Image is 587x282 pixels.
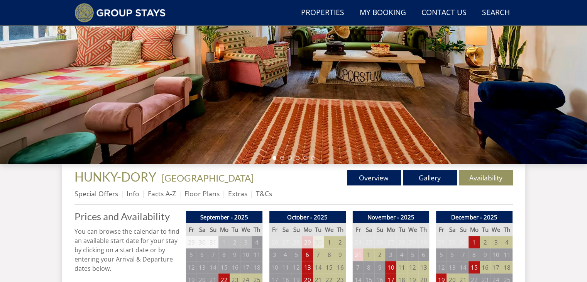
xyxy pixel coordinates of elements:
td: 4 [252,236,262,249]
td: 4 [396,248,407,261]
td: 30 [418,236,429,249]
td: 9 [480,248,491,261]
td: 6 [418,248,429,261]
td: 8 [469,248,479,261]
th: Th [502,223,513,236]
td: 14 [313,261,324,274]
td: 12 [436,261,447,274]
th: Tu [480,223,491,236]
td: 1 [218,236,229,249]
td: 16 [335,261,346,274]
a: Contact Us [418,4,470,22]
td: 14 [208,261,218,274]
th: Mo [218,223,229,236]
td: 29 [186,236,196,249]
td: 27 [385,236,396,249]
th: Su [291,223,302,236]
a: Info [127,189,139,198]
a: Extras [228,189,247,198]
td: 26 [269,236,280,249]
td: 16 [480,261,491,274]
a: Search [479,4,513,22]
td: 4 [502,236,513,249]
td: 3 [269,248,280,261]
th: We [491,223,501,236]
td: 9 [335,248,346,261]
a: Overview [347,170,401,185]
td: 13 [447,261,457,274]
th: Sa [363,223,374,236]
td: 7 [208,248,218,261]
td: 5 [186,248,196,261]
td: 1 [324,236,335,249]
td: 12 [407,261,418,274]
th: December - 2025 [436,211,513,224]
td: 3 [491,236,501,249]
td: 25 [363,236,374,249]
td: 10 [385,261,396,274]
td: 1 [363,248,374,261]
td: 30 [458,236,469,249]
td: 31 [208,236,218,249]
td: 7 [458,248,469,261]
td: 6 [196,248,207,261]
td: 9 [374,261,385,274]
td: 2 [480,236,491,249]
td: 17 [240,261,251,274]
td: 24 [352,236,363,249]
th: We [240,223,251,236]
a: Prices and Availability [74,211,179,222]
td: 15 [218,261,229,274]
th: Tu [396,223,407,236]
a: Gallery [403,170,457,185]
td: 28 [436,236,447,249]
td: 15 [324,261,335,274]
td: 6 [447,248,457,261]
img: Group Stays [74,3,166,22]
a: Properties [298,4,347,22]
th: We [407,223,418,236]
span: HUNKY-DORY [74,169,156,184]
th: We [324,223,335,236]
td: 28 [396,236,407,249]
td: 5 [436,248,447,261]
td: 18 [252,261,262,274]
td: 14 [458,261,469,274]
td: 10 [269,261,280,274]
th: Sa [196,223,207,236]
td: 6 [302,248,313,261]
th: September - 2025 [186,211,262,224]
a: [GEOGRAPHIC_DATA] [162,172,254,183]
td: 27 [280,236,291,249]
th: Mo [385,223,396,236]
span: - [159,172,254,183]
td: 5 [291,248,302,261]
th: Su [374,223,385,236]
th: Mo [302,223,313,236]
td: 2 [230,236,240,249]
td: 13 [196,261,207,274]
td: 1 [469,236,479,249]
td: 12 [291,261,302,274]
td: 7 [352,261,363,274]
td: 9 [230,248,240,261]
th: Th [335,223,346,236]
td: 12 [186,261,196,274]
th: Mo [469,223,479,236]
th: Tu [313,223,324,236]
a: HUNKY-DORY [74,169,159,184]
th: Fr [186,223,196,236]
td: 13 [302,261,313,274]
td: 7 [313,248,324,261]
td: 10 [491,248,501,261]
a: Availability [459,170,513,185]
td: 15 [469,261,479,274]
a: My Booking [357,4,409,22]
th: Fr [436,223,447,236]
p: You can browse the calendar to find an available start date for your stay by clicking on a start ... [74,227,179,273]
a: Floor Plans [184,189,220,198]
td: 11 [280,261,291,274]
td: 8 [218,248,229,261]
a: Special Offers [74,189,118,198]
